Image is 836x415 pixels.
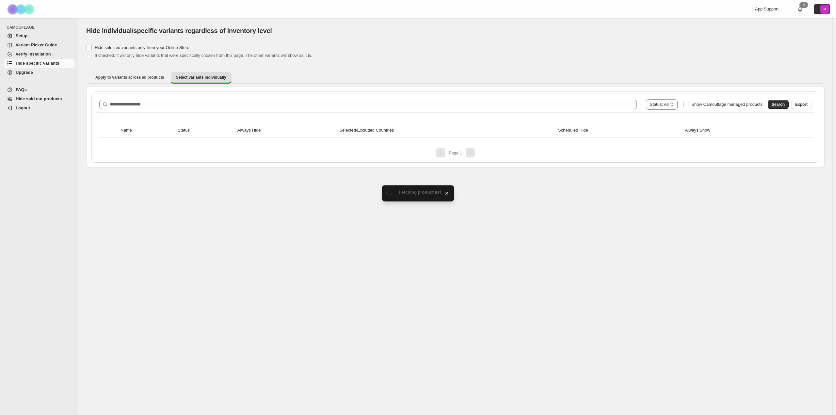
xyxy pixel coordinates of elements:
button: Search [768,100,789,109]
a: Logout [4,104,74,113]
a: Variant Picker Guide [4,40,74,50]
span: Fetching product list [399,190,441,195]
a: 0 [797,6,803,12]
button: Export [791,100,812,109]
button: Select variants individually [171,72,232,84]
span: Hide specific variants [16,61,59,66]
th: Always Hide [235,123,338,138]
span: FAQs [16,87,27,92]
span: Hide individual/specific variants regardless of inventory level [86,27,272,34]
span: Avatar with initials M [820,5,829,14]
span: Select variants individually [176,75,226,80]
span: Apply to variants across all products [95,75,164,80]
th: Status [176,123,235,138]
button: Apply to variants across all products [90,72,169,83]
span: Hide selected variants only from your Online Store [95,45,189,50]
span: Search [772,102,785,107]
a: Hide specific variants [4,59,74,68]
span: Verify Installation [16,52,51,56]
a: FAQs [4,85,74,94]
span: Hide sold out products [16,96,62,101]
div: 0 [799,2,808,8]
span: Variant Picker Guide [16,42,57,47]
span: Show Camouflage managed products [691,102,763,107]
th: Name [119,123,176,138]
span: Setup [16,33,27,38]
div: Select variants individually [86,86,825,168]
span: Export [795,102,808,107]
span: Logout [16,105,30,110]
button: Avatar with initials M [814,4,830,14]
a: Verify Installation [4,50,74,59]
th: Always Show [683,123,792,138]
a: Setup [4,31,74,40]
th: Selected/Excluded Countries [337,123,556,138]
th: Scheduled Hide [556,123,683,138]
span: Upgrade [16,70,33,75]
a: Upgrade [4,68,74,77]
text: M [823,7,826,11]
span: App Support [755,7,779,11]
span: If checked, it will only hide variants that were specifically chosen from this page. The other va... [95,53,312,58]
span: Page 1 [449,151,462,155]
span: CAMOUFLAGE [7,25,75,30]
nav: Pagination [97,148,814,157]
a: Hide sold out products [4,94,74,104]
img: Camouflage [5,0,38,18]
